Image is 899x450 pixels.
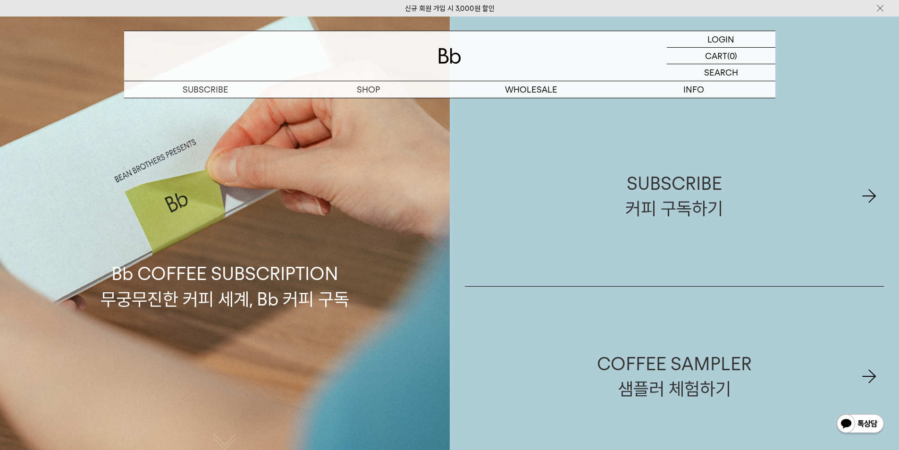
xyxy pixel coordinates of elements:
p: CART [705,48,727,64]
img: 카카오톡 채널 1:1 채팅 버튼 [836,413,885,436]
p: WHOLESALE [450,81,613,98]
p: LOGIN [707,31,734,47]
a: SUBSCRIBE [124,81,287,98]
p: (0) [727,48,737,64]
p: SEARCH [704,64,738,81]
div: SUBSCRIBE 커피 구독하기 [625,171,723,221]
p: INFO [613,81,775,98]
img: 로고 [438,48,461,64]
p: Bb COFFEE SUBSCRIPTION 무궁무진한 커피 세계, Bb 커피 구독 [101,171,349,311]
div: COFFEE SAMPLER 샘플러 체험하기 [597,351,752,401]
a: CART (0) [667,48,775,64]
a: LOGIN [667,31,775,48]
a: 신규 회원 가입 시 3,000원 할인 [405,4,495,13]
a: SHOP [287,81,450,98]
a: SUBSCRIBE커피 구독하기 [465,106,884,286]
